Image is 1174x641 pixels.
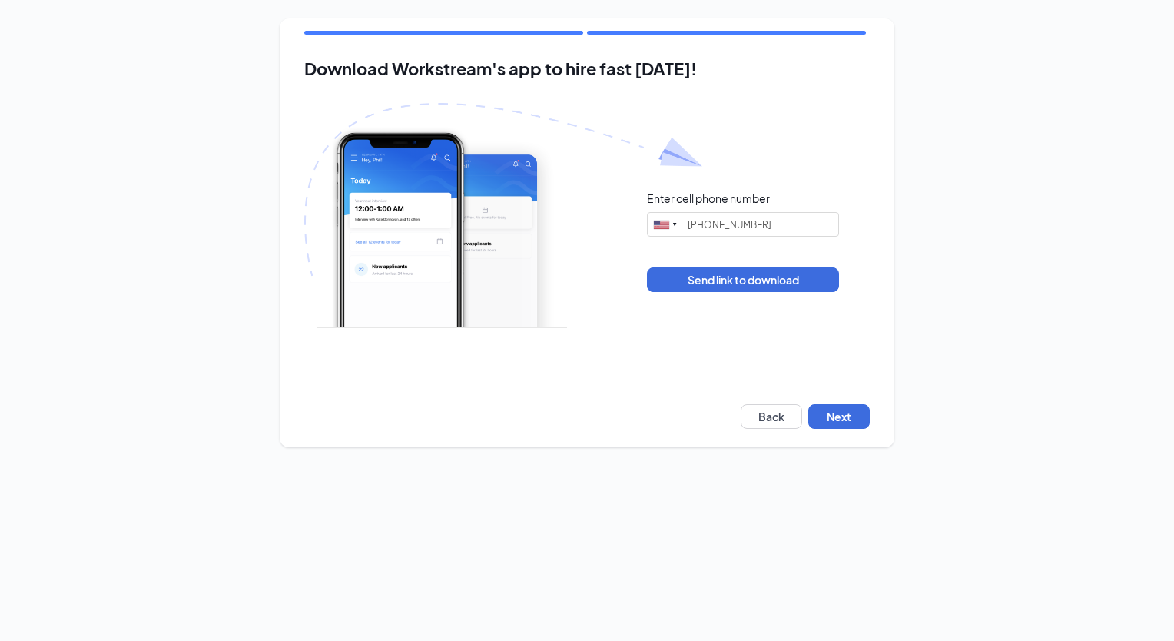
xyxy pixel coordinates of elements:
button: Send link to download [647,267,839,292]
div: United States: +1 [648,213,683,236]
div: Enter cell phone number [647,191,770,206]
button: Next [808,404,870,429]
button: Back [741,404,802,429]
img: Download Workstream's app with paper plane [304,103,702,328]
h2: Download Workstream's app to hire fast [DATE]! [304,59,870,78]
